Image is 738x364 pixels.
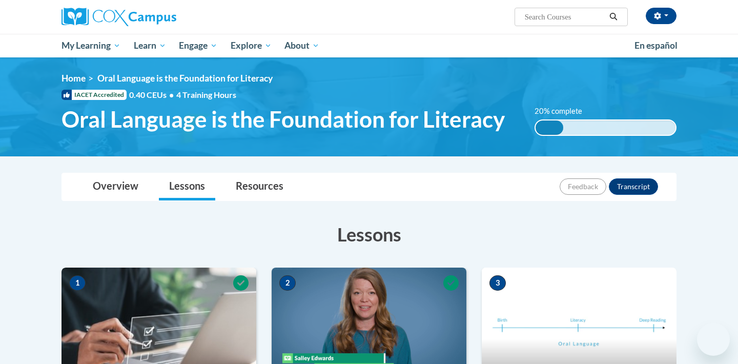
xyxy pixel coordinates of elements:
a: About [278,34,326,57]
div: Main menu [46,34,692,57]
span: About [284,39,319,52]
span: Engage [179,39,217,52]
a: En español [628,35,684,56]
span: My Learning [61,39,120,52]
div: 20% complete [536,120,564,135]
a: Learn [127,34,173,57]
span: Oral Language is the Foundation for Literacy [97,73,273,84]
a: Cox Campus [61,8,256,26]
a: Overview [83,173,149,200]
span: 1 [69,275,86,291]
iframe: Button to launch messaging window [697,323,730,356]
a: Lessons [159,173,215,200]
label: 20% complete [535,106,593,117]
button: Search [606,11,621,23]
span: Learn [134,39,166,52]
input: Search Courses [524,11,606,23]
span: • [169,90,174,99]
img: Cox Campus [61,8,176,26]
a: My Learning [55,34,127,57]
span: En español [634,40,678,51]
a: Explore [224,34,278,57]
span: Oral Language is the Foundation for Literacy [61,106,505,133]
a: Engage [172,34,224,57]
a: Resources [225,173,294,200]
span: 0.40 CEUs [129,89,176,100]
button: Transcript [609,178,658,195]
span: 3 [489,275,506,291]
a: Home [61,73,86,84]
span: 4 Training Hours [176,90,236,99]
span: 2 [279,275,296,291]
button: Feedback [560,178,606,195]
span: Explore [231,39,272,52]
span: IACET Accredited [61,90,127,100]
button: Account Settings [646,8,676,24]
h3: Lessons [61,221,676,247]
